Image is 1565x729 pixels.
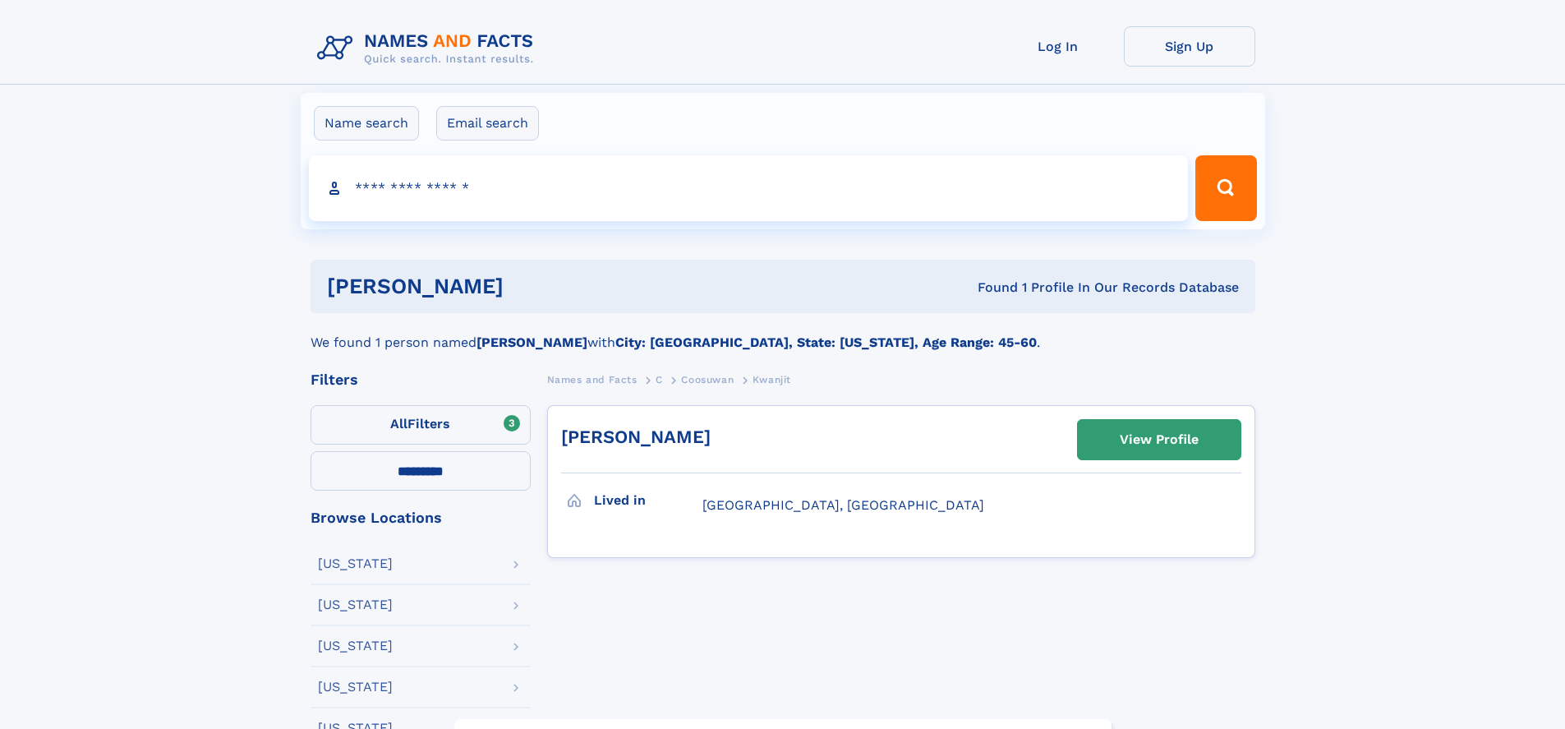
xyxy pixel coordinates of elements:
[1120,421,1199,459] div: View Profile
[681,374,734,385] span: Coosuwan
[311,313,1255,353] div: We found 1 person named with .
[615,335,1037,350] b: City: [GEOGRAPHIC_DATA], State: [US_STATE], Age Range: 45-60
[656,369,663,390] a: C
[318,557,393,570] div: [US_STATE]
[318,681,393,694] div: [US_STATE]
[753,374,791,385] span: Kwanjit
[681,369,734,390] a: Coosuwan
[436,106,539,141] label: Email search
[314,106,419,141] label: Name search
[1124,26,1255,67] a: Sign Up
[311,510,531,525] div: Browse Locations
[561,427,711,447] a: [PERSON_NAME]
[311,405,531,445] label: Filters
[309,155,1189,221] input: search input
[327,276,741,297] h1: [PERSON_NAME]
[390,416,407,431] span: All
[1078,420,1240,459] a: View Profile
[1195,155,1256,221] button: Search Button
[311,26,547,71] img: Logo Names and Facts
[318,639,393,653] div: [US_STATE]
[311,372,531,387] div: Filters
[992,26,1124,67] a: Log In
[547,369,638,390] a: Names and Facts
[740,279,1239,297] div: Found 1 Profile In Our Records Database
[476,335,587,350] b: [PERSON_NAME]
[656,374,663,385] span: C
[594,487,702,514] h3: Lived in
[702,497,984,513] span: [GEOGRAPHIC_DATA], [GEOGRAPHIC_DATA]
[318,598,393,611] div: [US_STATE]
